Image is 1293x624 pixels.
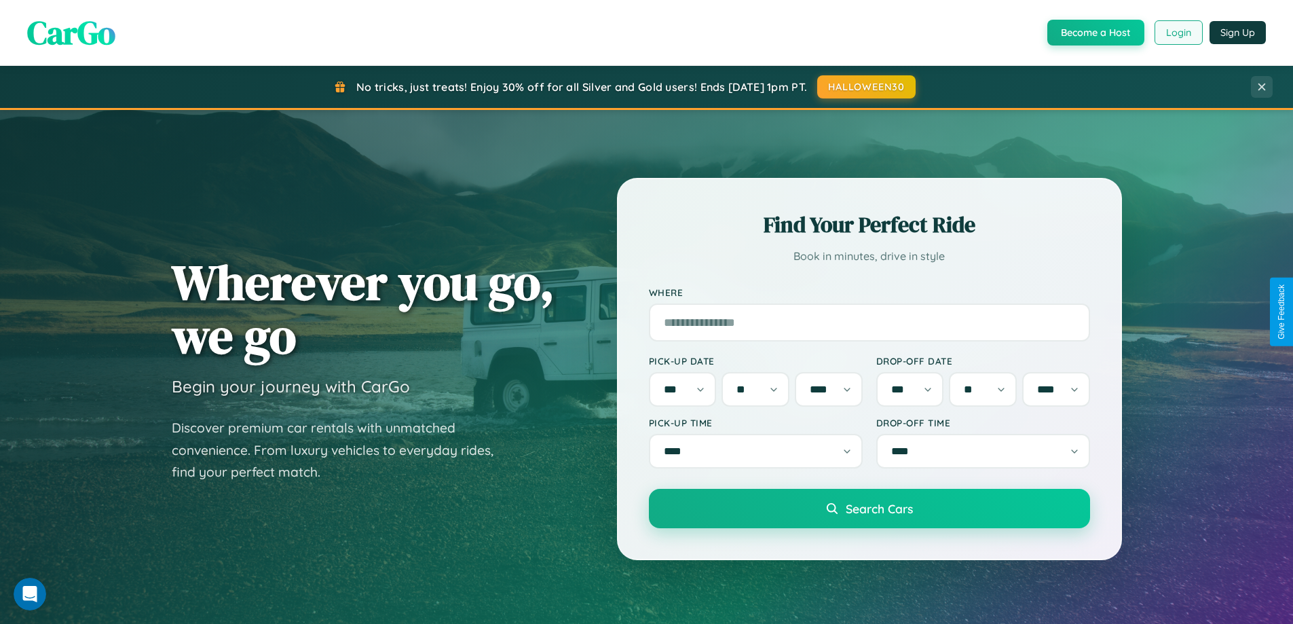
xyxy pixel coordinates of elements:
[649,489,1090,528] button: Search Cars
[649,246,1090,266] p: Book in minutes, drive in style
[172,376,410,397] h3: Begin your journey with CarGo
[1277,285,1286,339] div: Give Feedback
[817,75,916,98] button: HALLOWEEN30
[876,417,1090,428] label: Drop-off Time
[27,10,115,55] span: CarGo
[649,287,1090,298] label: Where
[1210,21,1266,44] button: Sign Up
[14,578,46,610] iframe: Intercom live chat
[172,417,511,483] p: Discover premium car rentals with unmatched convenience. From luxury vehicles to everyday rides, ...
[649,417,863,428] label: Pick-up Time
[172,255,555,363] h1: Wherever you go, we go
[1047,20,1144,45] button: Become a Host
[649,355,863,367] label: Pick-up Date
[876,355,1090,367] label: Drop-off Date
[1155,20,1203,45] button: Login
[846,501,913,516] span: Search Cars
[356,80,807,94] span: No tricks, just treats! Enjoy 30% off for all Silver and Gold users! Ends [DATE] 1pm PT.
[649,210,1090,240] h2: Find Your Perfect Ride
